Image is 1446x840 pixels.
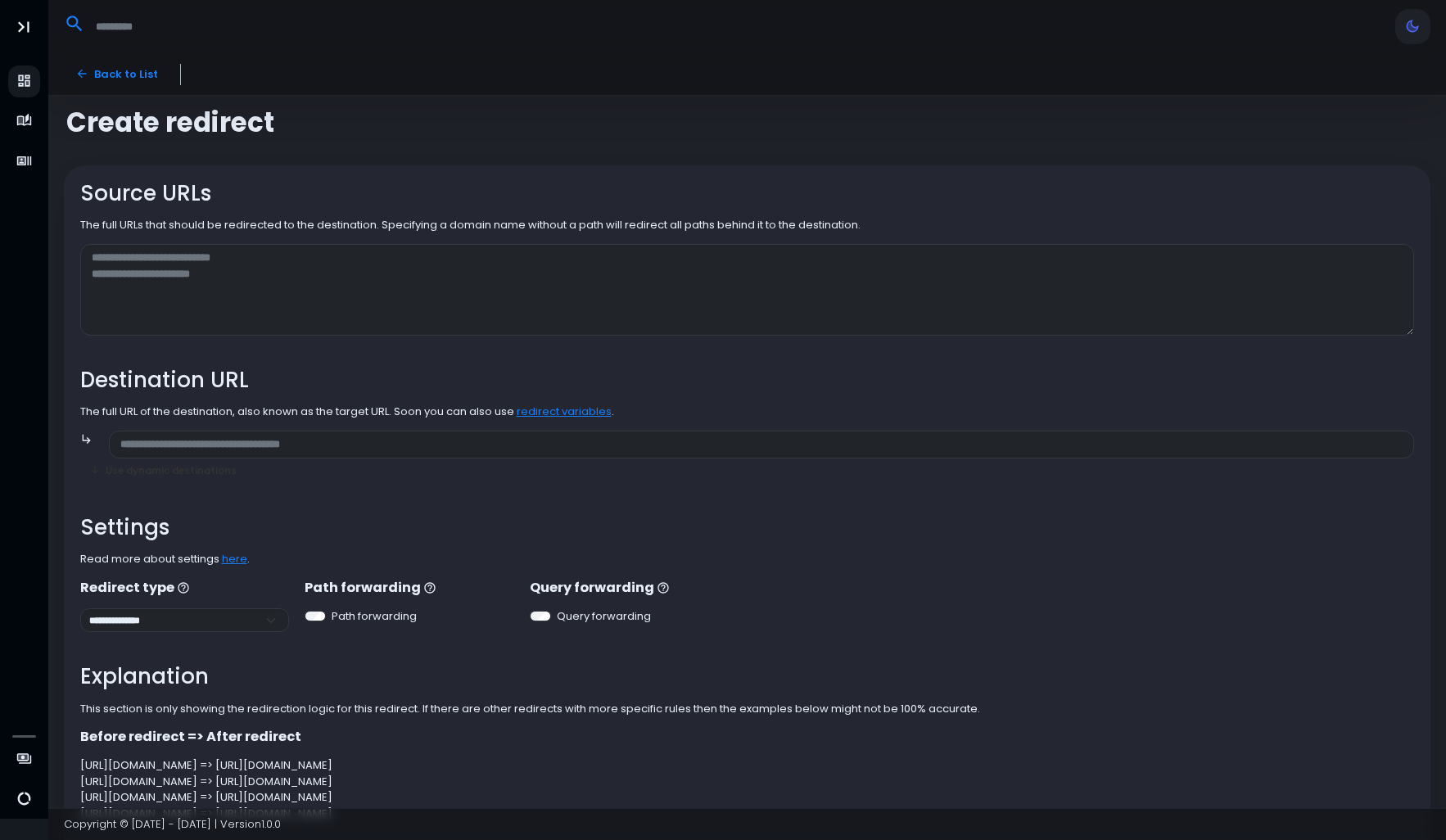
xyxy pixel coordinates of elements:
button: Use dynamic destinations [80,458,246,482]
p: Query forwarding [530,578,739,598]
span: Copyright © [DATE] - [DATE] | Version 1.0.0 [64,816,281,832]
h2: Destination URL [80,368,1415,393]
p: The full URLs that should be redirected to the destination. Specifying a domain name without a pa... [80,217,1415,233]
p: The full URL of the destination, also known as the target URL. Soon you can also use . [80,404,1415,420]
p: Redirect type [80,578,289,598]
div: [URL][DOMAIN_NAME] => [URL][DOMAIN_NAME] [80,757,1415,774]
h2: Explanation [80,664,1415,689]
p: This section is only showing the redirection logic for this redirect. If there are other redirect... [80,701,1415,717]
p: Before redirect => After redirect [80,727,1415,747]
h2: Source URLs [80,181,1415,206]
label: Query forwarding [557,608,651,625]
div: [URL][DOMAIN_NAME] => [URL][DOMAIN_NAME] [80,774,1415,790]
span: Create redirect [66,106,274,138]
button: Toggle Aside [8,11,39,43]
a: redirect variables [517,404,612,419]
a: Back to List [64,60,169,88]
div: [URL][DOMAIN_NAME] => [URL][DOMAIN_NAME] [80,806,1415,822]
label: Path forwarding [332,608,417,625]
p: Path forwarding [305,578,513,598]
p: Read more about settings . [80,551,1415,567]
h2: Settings [80,515,1415,540]
a: here [222,551,247,567]
div: [URL][DOMAIN_NAME] => [URL][DOMAIN_NAME] [80,789,1415,806]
